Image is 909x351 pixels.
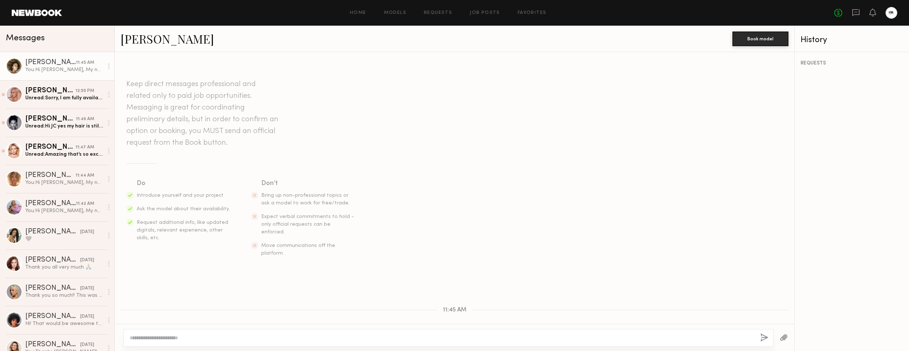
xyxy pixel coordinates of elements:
div: Unread: Hi JC yes my hair is still blonde it is currently an ash blonde I can send pictures as we... [25,123,103,130]
div: Hi! That would be awesome thanks a lot My shipping info is [GEOGRAPHIC_DATA] [25,320,103,327]
div: [PERSON_NAME] [25,59,76,66]
div: Do [137,178,230,189]
div: [PERSON_NAME] [25,200,76,207]
div: [PERSON_NAME] [25,228,80,236]
div: Thank you all very much 🙏🏼 [25,264,103,271]
span: Ask the model about their availability. [137,207,230,211]
div: [DATE] [80,257,94,264]
div: 11:49 AM [76,116,94,123]
div: [PERSON_NAME] [25,87,75,95]
div: 12:55 PM [75,88,94,95]
div: 11:44 AM [75,172,94,179]
div: 11:47 AM [75,144,94,151]
a: Book model [732,35,788,41]
div: Don’t [261,178,355,189]
div: [DATE] [80,229,94,236]
div: [DATE] [80,285,94,292]
div: [PERSON_NAME] [25,341,80,348]
div: Unread: Amazing that’s so exciting!! The 13th-17th would be best for me!! The 23rd and 24th I jus... [25,151,103,158]
button: Book model [732,32,788,46]
div: Unread: Sorry, I am fully available both weeks:) [25,95,103,101]
div: [PERSON_NAME] [25,313,80,320]
a: Models [384,11,406,15]
div: [PERSON_NAME] [25,172,75,179]
header: Keep direct messages professional and related only to paid job opportunities. Messaging is great ... [126,78,280,149]
div: [DATE] [80,313,94,320]
div: You: Hi [PERSON_NAME], My name is [PERSON_NAME] and I'm casting three (3) photo+video shoots for ... [25,66,103,73]
a: Home [350,11,366,15]
div: [PERSON_NAME] [25,256,80,264]
div: 🩶 [25,236,103,243]
div: [PERSON_NAME] [25,115,76,123]
span: Bring up non-professional topics or ask a model to work for free/trade. [261,193,350,206]
div: [PERSON_NAME] [25,285,80,292]
div: Thank you so much!! This was one of the most organized, pleasant shoots ever. Youre the best! [25,292,103,299]
div: 11:45 AM [76,59,94,66]
div: REQUESTS [801,61,903,66]
div: History [801,36,903,44]
span: Expect verbal commitments to hold - only official requests can be enforced. [261,214,354,234]
span: Messages [6,34,45,43]
span: 11:45 AM [443,307,466,313]
div: You: Hi [PERSON_NAME], My name is JC and I'm casting three (3) photo+video shoots for K18 Hair in... [25,207,103,214]
a: Job Posts [470,11,500,15]
a: Favorites [518,11,547,15]
span: Move communications off the platform. [261,243,335,256]
span: Request additional info, like updated digitals, relevant experience, other skills, etc. [137,220,228,240]
a: Requests [424,11,452,15]
span: Introduce yourself and your project. [137,193,225,198]
div: [DATE] [80,341,94,348]
div: You: Hi [PERSON_NAME], My name is [PERSON_NAME] and I'm casting three (3) photo+video shoots for ... [25,179,103,186]
div: [PERSON_NAME] [25,144,75,151]
div: 11:42 AM [76,200,94,207]
a: [PERSON_NAME] [121,31,214,47]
